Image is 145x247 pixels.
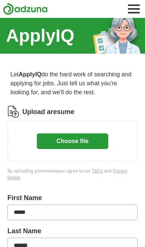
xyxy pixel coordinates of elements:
h1: ApplyIQ [6,22,74,49]
strong: ApplyIQ [19,71,41,77]
label: First Name [7,193,138,203]
button: Toggle main navigation menu [126,1,142,17]
button: Choose file [37,133,108,149]
a: T&Cs [92,168,103,174]
img: CV Icon [7,106,19,118]
div: By uploading your resume you agree to our and . [7,168,138,181]
label: Upload a resume [22,107,74,117]
p: Let do the hard work of searching and applying for jobs. Just tell us what you're looking for, an... [7,67,138,100]
img: Adzuna logo [3,3,48,15]
label: Last Name [7,226,138,236]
